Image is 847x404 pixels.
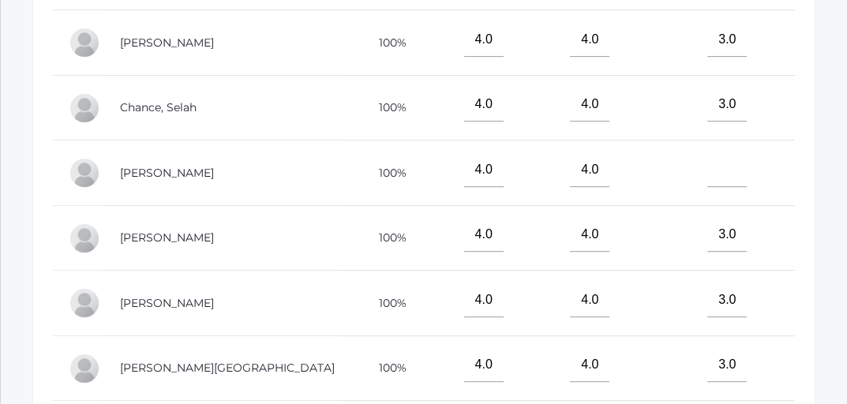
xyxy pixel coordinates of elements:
a: [PERSON_NAME] [120,230,214,245]
div: Selah Chance [69,92,100,124]
div: Shelby Hill [69,353,100,384]
a: [PERSON_NAME] [120,36,214,50]
div: Levi Erner [69,157,100,189]
td: 100% [339,75,435,140]
a: Chance, Selah [120,100,197,114]
div: Chase Farnes [69,223,100,254]
a: [PERSON_NAME] [120,166,214,180]
td: 100% [339,140,435,206]
div: Gabby Brozek [69,27,100,58]
div: Raelyn Hazen [69,287,100,319]
td: 100% [339,335,435,401]
td: 100% [339,271,435,336]
a: [PERSON_NAME] [120,296,214,310]
td: 100% [339,10,435,76]
a: [PERSON_NAME][GEOGRAPHIC_DATA] [120,361,335,375]
td: 100% [339,205,435,271]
